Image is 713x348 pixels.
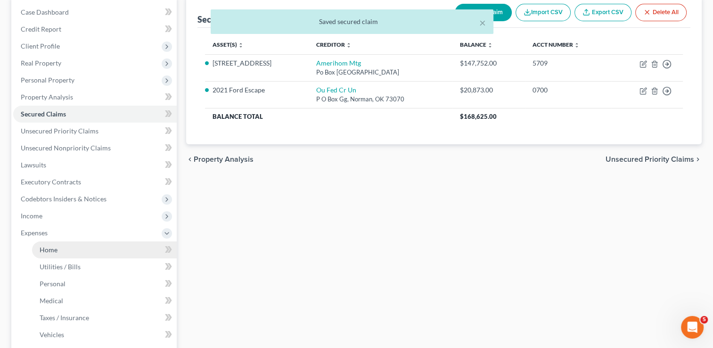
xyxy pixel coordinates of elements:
span: Real Property [21,59,61,67]
a: Lawsuits [13,157,177,174]
button: chevron_left Property Analysis [186,156,254,163]
span: $168,625.00 [460,113,497,120]
button: Delete All [635,4,687,21]
a: Property Analysis [13,89,177,106]
iframe: Intercom live chat [681,316,704,339]
i: unfold_more [487,42,493,48]
span: Utilities / Bills [40,263,81,271]
a: Home [32,241,177,258]
div: $20,873.00 [460,85,517,95]
i: unfold_more [238,42,244,48]
span: Medical [40,297,63,305]
span: Lawsuits [21,161,46,169]
div: 0700 [533,85,604,95]
a: Creditor unfold_more [316,41,351,48]
a: Taxes / Insurance [32,309,177,326]
span: Expenses [21,229,48,237]
a: Executory Contracts [13,174,177,191]
a: Balance unfold_more [460,41,493,48]
a: Vehicles [32,326,177,343]
div: Po Box [GEOGRAPHIC_DATA] [316,68,445,77]
span: 5 [700,316,708,323]
i: chevron_right [694,156,702,163]
th: Balance Total [205,108,452,125]
span: Personal Property [21,76,74,84]
i: unfold_more [574,42,580,48]
a: Medical [32,292,177,309]
div: Saved secured claim [218,17,486,26]
a: Acct Number unfold_more [533,41,580,48]
span: Secured Claims [21,110,66,118]
span: Home [40,246,57,254]
span: Property Analysis [194,156,254,163]
a: Asset(s) unfold_more [213,41,244,48]
div: 5709 [533,58,604,68]
a: Unsecured Priority Claims [13,123,177,140]
a: Amerihom Mtg [316,59,361,67]
button: × [479,17,486,28]
i: chevron_left [186,156,194,163]
a: Secured Claims [13,106,177,123]
span: Property Analysis [21,93,73,101]
a: Ou Fed Cr Un [316,86,356,94]
div: P O Box Gg, Norman, OK 73070 [316,95,445,104]
span: Unsecured Priority Claims [606,156,694,163]
span: Unsecured Priority Claims [21,127,98,135]
a: Unsecured Nonpriority Claims [13,140,177,157]
div: $147,752.00 [460,58,517,68]
span: Codebtors Insiders & Notices [21,195,107,203]
button: Import CSV [516,4,571,21]
span: Personal [40,280,66,288]
span: Income [21,212,42,220]
i: unfold_more [345,42,351,48]
span: Client Profile [21,42,60,50]
li: 2021 Ford Escape [213,85,301,95]
span: Unsecured Nonpriority Claims [21,144,111,152]
button: New Claim [455,4,512,21]
a: Export CSV [574,4,631,21]
span: Taxes / Insurance [40,314,89,322]
button: Unsecured Priority Claims chevron_right [606,156,702,163]
a: Utilities / Bills [32,258,177,275]
span: Vehicles [40,331,64,339]
a: Case Dashboard [13,4,177,21]
span: Executory Contracts [21,178,81,186]
span: Case Dashboard [21,8,69,16]
li: [STREET_ADDRESS] [213,58,301,68]
a: Personal [32,275,177,292]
